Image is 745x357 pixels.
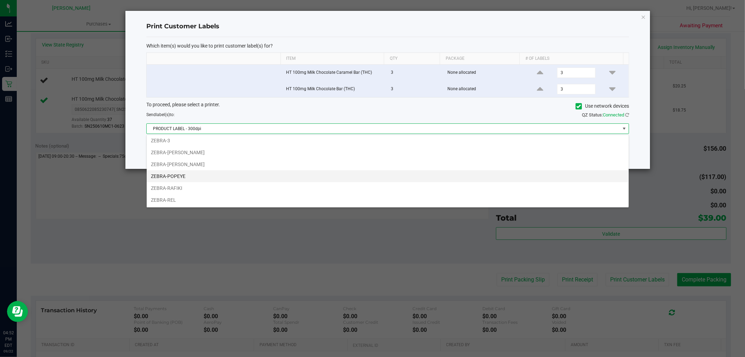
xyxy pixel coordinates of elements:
[156,112,170,117] span: label(s)
[147,158,629,170] li: ZEBRA-[PERSON_NAME]
[582,112,629,117] span: QZ Status:
[7,301,28,322] iframe: Resource center
[387,65,443,81] td: 3
[387,81,443,97] td: 3
[147,135,629,147] li: ZEBRA-3
[576,102,629,110] label: Use network devices
[147,147,629,158] li: ZEBRA-[PERSON_NAME]
[146,112,175,117] span: Send to:
[603,112,624,117] span: Connected
[146,22,629,31] h4: Print Customer Labels
[443,81,524,97] td: None allocated
[443,65,524,81] td: None allocated
[384,53,440,65] th: Qty
[440,53,519,65] th: Package
[282,65,387,81] td: HT 100mg Milk Chocolate Caramel Bar (THC)
[141,101,634,112] div: To proceed, please select a printer.
[147,170,629,182] li: ZEBRA-POPEYE
[147,194,629,206] li: ZEBRA-REL
[282,81,387,97] td: HT 100mg Milk Chocolate Bar (THC)
[147,124,620,134] span: PRODUCT LABEL - 300dpi
[519,53,623,65] th: # of labels
[147,182,629,194] li: ZEBRA-RAFIKI
[280,53,384,65] th: Item
[146,43,629,49] p: Which item(s) would you like to print customer label(s) for?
